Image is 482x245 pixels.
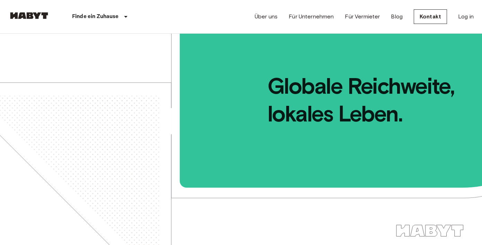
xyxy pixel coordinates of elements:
a: Blog [391,12,403,21]
span: Globale Reichweite, lokales Leben. [181,34,482,128]
a: Für Unternehmen [289,12,334,21]
a: Über uns [255,12,278,21]
a: Log in [458,12,474,21]
a: Für Vermieter [345,12,380,21]
img: Habyt [8,12,50,19]
p: Finde ein Zuhause [72,12,119,21]
a: Kontakt [414,9,447,24]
